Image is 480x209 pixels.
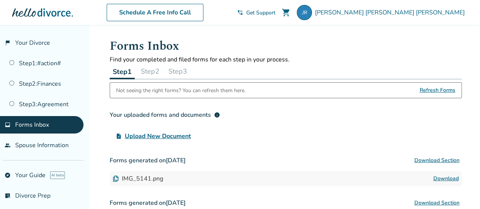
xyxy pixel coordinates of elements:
span: inbox [5,122,11,128]
a: phone_in_talkGet Support [237,9,275,16]
span: shopping_cart [282,8,291,17]
span: upload_file [116,133,122,139]
iframe: Chat Widget [442,173,480,209]
h1: Forms Inbox [110,37,462,55]
span: Forms Inbox [15,121,49,129]
span: phone_in_talk [237,9,243,16]
span: Get Support [246,9,275,16]
span: list_alt_check [5,193,11,199]
span: people [5,142,11,148]
h3: Forms generated on [DATE] [110,153,462,168]
button: Step1 [110,64,135,79]
div: Not seeing the right forms? You can refresh them here. [116,83,246,98]
span: Upload New Document [125,132,191,141]
img: jamie96kay@gmail.com [297,5,312,20]
div: IMG_5141.png [113,174,163,183]
button: Step3 [165,64,190,79]
span: AI beta [50,171,65,179]
button: Download Section [412,153,462,168]
a: Download [433,174,459,183]
span: Refresh Forms [420,83,455,98]
span: explore [5,172,11,178]
img: Document [113,176,119,182]
span: info [214,112,220,118]
a: Schedule A Free Info Call [107,4,203,21]
div: Your uploaded forms and documents [110,110,220,119]
p: Find your completed and filed forms for each step in your process. [110,55,462,64]
span: [PERSON_NAME] [PERSON_NAME] [PERSON_NAME] [315,8,468,17]
span: flag_2 [5,40,11,46]
button: Step2 [138,64,162,79]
